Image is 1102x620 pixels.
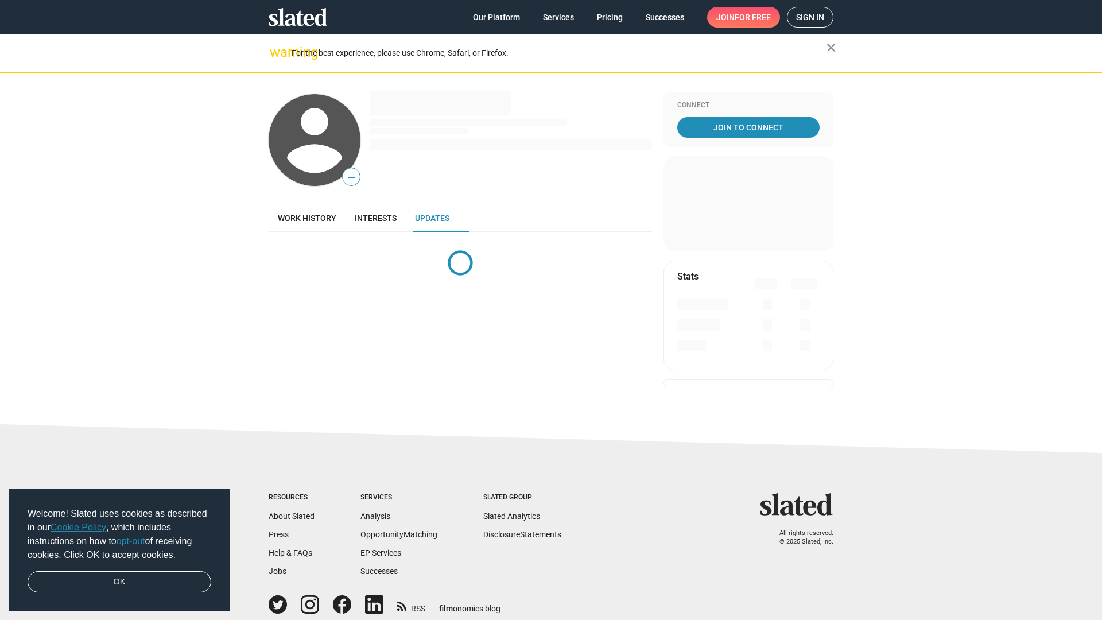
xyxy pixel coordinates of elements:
div: cookieconsent [9,489,230,611]
a: Services [534,7,583,28]
span: — [343,170,360,185]
div: Connect [677,101,820,110]
a: Interests [346,204,406,232]
span: Pricing [597,7,623,28]
a: dismiss cookie message [28,571,211,593]
a: Press [269,530,289,539]
span: Successes [646,7,684,28]
span: film [439,604,453,613]
a: Jobs [269,567,286,576]
a: DisclosureStatements [483,530,561,539]
a: filmonomics blog [439,594,500,614]
span: Services [543,7,574,28]
span: Updates [415,214,449,223]
div: Slated Group [483,493,561,502]
a: Slated Analytics [483,511,540,521]
a: Analysis [360,511,390,521]
a: Join To Connect [677,117,820,138]
a: RSS [397,596,425,614]
a: About Slated [269,511,315,521]
a: Pricing [588,7,632,28]
span: Our Platform [473,7,520,28]
a: opt-out [117,536,145,546]
mat-icon: close [824,41,838,55]
a: Joinfor free [707,7,780,28]
div: For the best experience, please use Chrome, Safari, or Firefox. [292,45,826,61]
a: Work history [269,204,346,232]
div: Resources [269,493,315,502]
span: Work history [278,214,336,223]
p: All rights reserved. © 2025 Slated, Inc. [767,529,833,546]
a: Our Platform [464,7,529,28]
a: Successes [637,7,693,28]
span: Sign in [796,7,824,27]
a: Cookie Policy [51,522,106,532]
span: Join To Connect [680,117,817,138]
div: Services [360,493,437,502]
mat-icon: warning [270,45,284,59]
mat-card-title: Stats [677,270,699,282]
a: Help & FAQs [269,548,312,557]
a: Updates [406,204,459,232]
a: EP Services [360,548,401,557]
span: Welcome! Slated uses cookies as described in our , which includes instructions on how to of recei... [28,507,211,562]
span: Interests [355,214,397,223]
a: Successes [360,567,398,576]
span: Join [716,7,771,28]
a: OpportunityMatching [360,530,437,539]
span: for free [735,7,771,28]
a: Sign in [787,7,833,28]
